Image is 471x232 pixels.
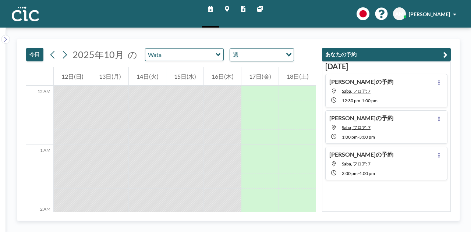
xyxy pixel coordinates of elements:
[325,62,447,71] h3: [DATE]
[204,67,241,86] div: 16日(木)
[231,50,240,60] span: 週
[329,78,393,85] h4: [PERSON_NAME]の予約
[230,49,294,61] div: Search for option
[12,7,39,21] img: organization-logo
[241,67,279,86] div: 17日(金)
[241,50,281,60] input: Search for option
[358,171,359,176] span: -
[26,144,53,203] div: 1 AM
[342,125,371,130] span: Saba, フロア: 7
[91,67,128,86] div: 13日(月)
[342,171,358,176] span: 3:00 PM
[342,88,371,94] span: Saba, フロア: 7
[395,11,404,17] span: AM
[358,134,359,140] span: -
[145,49,216,61] input: Wata
[329,114,393,122] h4: [PERSON_NAME]の予約
[26,86,53,144] div: 12 AM
[342,98,360,103] span: 12:30 PM
[26,48,43,61] button: 今日
[329,151,393,158] h4: [PERSON_NAME]の予約
[359,134,375,140] span: 3:00 PM
[279,67,316,86] div: 18日(土)
[409,11,450,17] span: [PERSON_NAME]
[54,67,91,86] div: 12日(日)
[72,49,124,60] span: 2025年10月
[359,171,375,176] span: 4:00 PM
[342,134,358,140] span: 1:00 PM
[322,48,451,61] button: あなたの予約
[129,67,166,86] div: 14日(火)
[166,67,203,86] div: 15日(水)
[128,49,137,60] span: の
[342,161,371,167] span: Saba, フロア: 7
[362,98,378,103] span: 1:00 PM
[360,98,362,103] span: -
